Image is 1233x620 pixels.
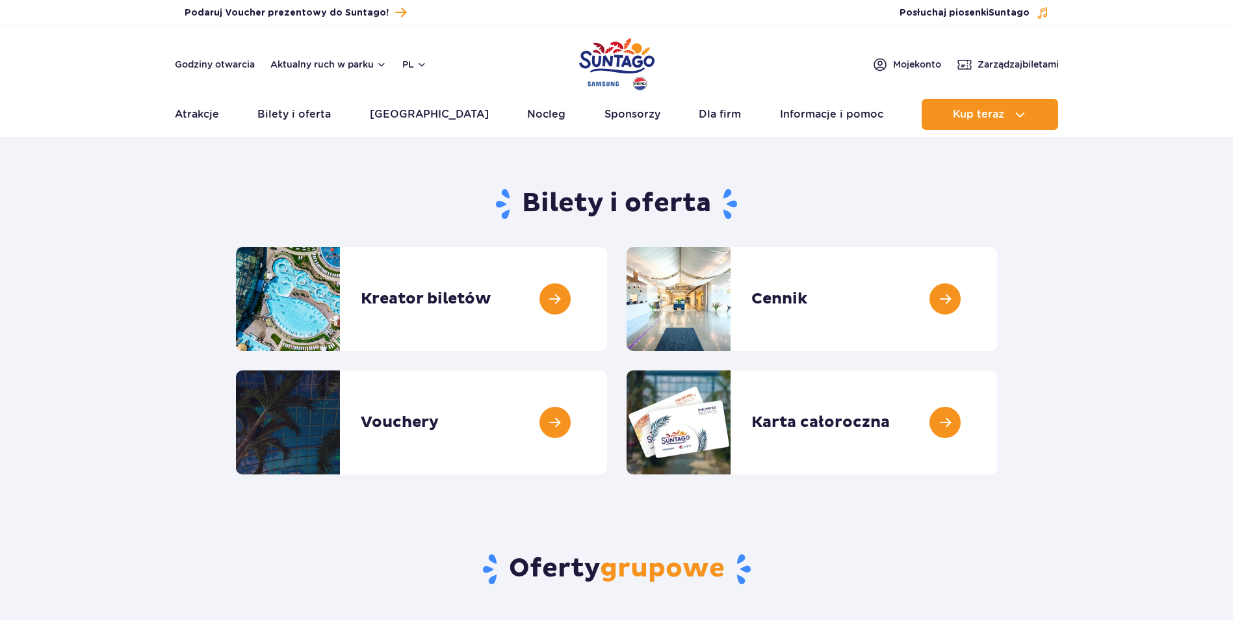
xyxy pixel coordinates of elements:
h1: Bilety i oferta [236,187,997,221]
a: Atrakcje [175,99,219,130]
h2: Oferty [236,552,997,586]
span: Moje konto [893,58,941,71]
a: Zarządzajbiletami [957,57,1059,72]
span: grupowe [600,552,725,585]
a: Podaruj Voucher prezentowy do Suntago! [185,4,406,21]
span: Suntago [989,8,1030,18]
a: Park of Poland [579,32,655,92]
span: Kup teraz [953,109,1004,120]
span: Posłuchaj piosenki [900,6,1030,19]
button: pl [402,58,427,71]
span: Podaruj Voucher prezentowy do Suntago! [185,6,389,19]
a: Dla firm [699,99,741,130]
a: Nocleg [527,99,565,130]
button: Kup teraz [922,99,1058,130]
span: Zarządzaj biletami [978,58,1059,71]
a: [GEOGRAPHIC_DATA] [370,99,489,130]
a: Godziny otwarcia [175,58,255,71]
a: Mojekonto [872,57,941,72]
a: Bilety i oferta [257,99,331,130]
button: Posłuchaj piosenkiSuntago [900,6,1049,19]
button: Aktualny ruch w parku [270,59,387,70]
a: Sponsorzy [604,99,660,130]
a: Informacje i pomoc [780,99,883,130]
